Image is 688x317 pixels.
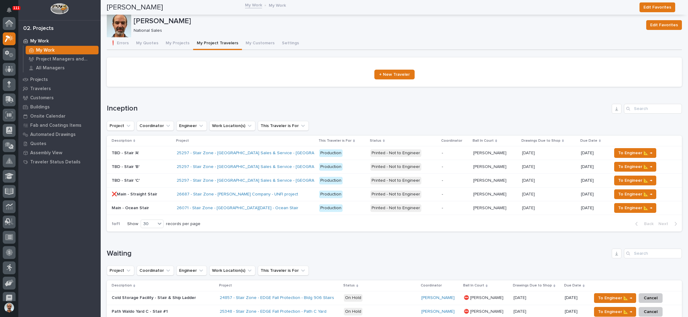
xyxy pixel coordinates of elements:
span: Cancel [644,294,657,302]
a: Traveler Status Details [18,157,101,166]
p: Travelers [30,86,51,92]
p: National Sales [134,28,639,33]
button: To Engineer 📐 → [614,148,656,158]
div: Production [319,191,343,198]
tr: Cold Storage Facility - Stair & Ship LadderCold Storage Facility - Stair & Ship Ladder 24857 - St... [107,291,682,305]
button: Settings [278,37,303,50]
p: [DATE] [522,149,536,156]
p: Drawings Due to Shop [521,137,560,144]
div: Printed - Not to Engineer [370,163,421,171]
a: Onsite Calendar [18,111,101,121]
a: [PERSON_NAME] [421,309,455,314]
a: Quotes [18,139,101,148]
p: [DATE] [522,204,536,211]
p: ❌Main - Straight Stair [112,191,158,197]
div: On Hold [344,294,362,302]
input: Search [624,104,682,114]
a: 24857 - Stair Zone - EDGE Fall Protection - Bldg 906 Stairs [220,295,334,301]
a: Project Managers and Engineers [23,55,101,63]
button: Notifications [3,4,16,16]
button: Next [656,221,682,227]
button: My Customers [242,37,278,50]
p: [PERSON_NAME] [473,177,508,183]
div: Production [319,163,343,171]
a: [PERSON_NAME] [421,295,455,301]
p: Coordinator [421,282,442,289]
h1: Waiting [107,249,609,258]
p: Quotes [30,141,46,147]
p: [DATE] [522,177,536,183]
span: To Engineer 📐 → [618,163,652,170]
span: Edit Favorites [650,21,678,29]
p: Description [112,282,132,289]
div: Search [624,249,682,258]
span: To Engineer 📐 → [618,204,652,212]
div: Printed - Not to Engineer [370,149,421,157]
p: ⛔ [PERSON_NAME] [464,294,505,301]
div: Printed - Not to Engineer [370,177,421,184]
button: This Traveler is For [258,266,309,275]
p: [DATE] [522,191,536,197]
button: Engineer [176,266,207,275]
p: Description [112,137,132,144]
p: [DATE] [565,309,587,314]
button: Cancel [639,293,663,303]
tr: TBD - Stair 'A'TBD - Stair 'A' 25297 - Stair Zone - [GEOGRAPHIC_DATA] Sales & Service - [GEOGRAPH... [107,146,682,160]
p: Due Date [564,282,581,289]
a: My Work [245,1,262,8]
a: 25297 - Stair Zone - [GEOGRAPHIC_DATA] Sales & Service - [GEOGRAPHIC_DATA] PSB [177,151,347,156]
a: 26687 - Stair Zone - [PERSON_NAME] Company - UNFI project [177,192,298,197]
a: 25297 - Stair Zone - [GEOGRAPHIC_DATA] Sales & Service - [GEOGRAPHIC_DATA] PSB [177,164,347,169]
p: [DATE] [565,295,587,301]
a: 25297 - Stair Zone - [GEOGRAPHIC_DATA] Sales & Service - [GEOGRAPHIC_DATA] PSB [177,178,347,183]
a: Travelers [18,84,101,93]
button: To Engineer 📐 → [614,162,656,172]
h1: Inception [107,104,609,113]
p: [PERSON_NAME] [473,204,508,211]
p: Cold Storage Facility - Stair & Ship Ladder [112,294,197,301]
button: This Traveler is For [258,121,309,131]
p: Coordinator [441,137,462,144]
button: Cancel [639,307,663,317]
button: Coordinator [137,266,174,275]
p: - [442,178,468,183]
button: To Engineer 📐 → [614,189,656,199]
p: Buildings [30,104,50,110]
p: - [442,192,468,197]
p: [DATE] [513,294,528,301]
button: My Project Travelers [193,37,242,50]
tr: ❌Main - Straight Stair❌Main - Straight Stair 26687 - Stair Zone - [PERSON_NAME] Company - UNFI pr... [107,188,682,201]
p: Due Date [580,137,597,144]
span: To Engineer 📐 → [598,308,632,315]
button: Work Location(s) [209,266,255,275]
div: 30 [141,221,156,227]
button: Project [107,121,134,131]
p: [DATE] [581,164,607,169]
p: ⛔ [PERSON_NAME] [464,308,505,314]
span: To Engineer 📐 → [598,294,632,302]
p: [DATE] [513,308,528,314]
p: Ball In Court [463,282,484,289]
a: 26071 - Stair Zone - [GEOGRAPHIC_DATA][DATE] - Ocean Stair [177,206,298,211]
a: Buildings [18,102,101,111]
p: TBD - Stair 'A' [112,149,140,156]
p: [DATE] [581,178,607,183]
a: Customers [18,93,101,102]
p: All Managers [36,65,65,71]
a: Assembly View [18,148,101,157]
p: Traveler Status Details [30,159,81,165]
a: + New Traveler [374,70,415,79]
p: My Work [36,48,55,53]
p: Main - Ocean Stair [112,204,150,211]
div: Production [319,149,343,157]
p: My Work [30,38,49,44]
p: Ball In Court [473,137,494,144]
a: Projects [18,75,101,84]
img: Workspace Logo [50,3,68,14]
button: Edit Favorites [646,20,682,30]
p: Project [219,282,232,289]
p: [PERSON_NAME] [473,163,508,169]
button: users-avatar [3,301,16,314]
span: To Engineer 📐 → [618,177,652,184]
button: To Engineer 📐 → [594,307,636,317]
